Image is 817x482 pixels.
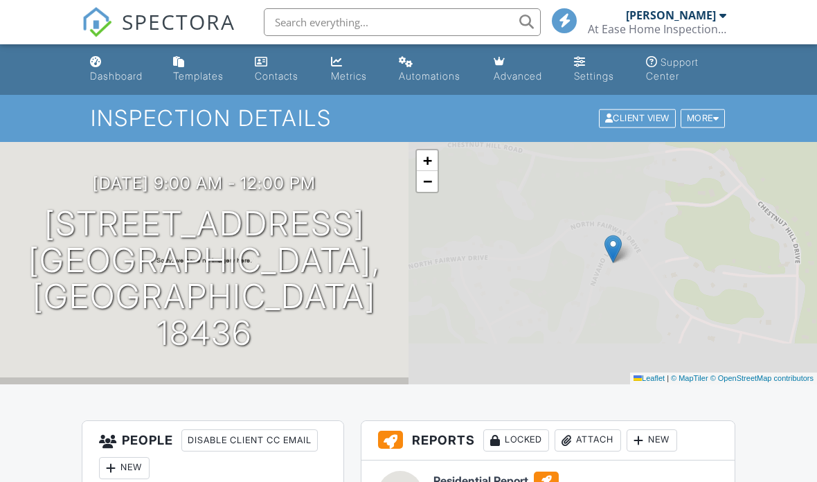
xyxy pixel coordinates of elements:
div: New [627,429,677,452]
a: Metrics [325,50,382,89]
a: Dashboard [84,50,156,89]
a: © OpenStreetMap contributors [710,374,814,382]
a: Settings [568,50,629,89]
div: Contacts [255,70,298,82]
div: Settings [574,70,614,82]
a: Client View [598,112,679,123]
span: + [423,152,432,169]
div: Metrics [331,70,367,82]
a: Templates [168,50,238,89]
a: Zoom in [417,150,438,171]
span: − [423,172,432,190]
a: © MapTiler [671,374,708,382]
div: Locked [483,429,549,452]
a: Contacts [249,50,314,89]
div: Advanced [494,70,542,82]
div: Attach [555,429,621,452]
h1: Inspection Details [91,106,726,130]
input: Search everything... [264,8,541,36]
a: Support Center [640,50,733,89]
div: [PERSON_NAME] [626,8,716,22]
div: Support Center [646,56,699,82]
a: Advanced [488,50,558,89]
a: SPECTORA [82,19,235,48]
div: Templates [173,70,224,82]
span: SPECTORA [122,7,235,36]
div: New [99,457,150,479]
div: Client View [599,109,676,128]
h3: Reports [361,421,735,461]
h1: [STREET_ADDRESS] [GEOGRAPHIC_DATA], [GEOGRAPHIC_DATA] 18436 [22,206,386,352]
div: More [681,109,726,128]
img: The Best Home Inspection Software - Spectora [82,7,112,37]
div: Automations [399,70,460,82]
a: Zoom out [417,171,438,192]
div: Disable Client CC Email [181,429,318,452]
a: Leaflet [634,374,665,382]
div: At Ease Home Inspection Services llc [588,22,726,36]
img: Marker [604,235,622,263]
h3: [DATE] 9:00 am - 12:00 pm [93,174,316,193]
a: Automations (Basic) [393,50,476,89]
span: | [667,374,669,382]
div: Dashboard [90,70,143,82]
